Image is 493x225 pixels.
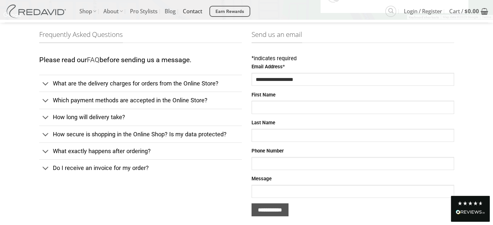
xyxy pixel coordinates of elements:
[39,144,53,159] button: Toggle
[464,7,468,15] span: $
[53,148,151,154] span: What exactly happens after ordering?
[53,114,125,120] span: How long will delivery take?
[252,54,454,63] div: indicates required
[39,126,242,142] a: Toggle How secure is shopping in the Online Shop? Is my data protected?
[39,142,242,159] a: Toggle What exactly happens after ordering?
[456,208,485,217] div: Read All Reviews
[252,29,302,43] span: Send us an email
[457,201,483,206] div: 4.8 Stars
[252,63,454,71] label: Email Address
[53,80,218,87] span: What are the delivery charges for orders from the Online Store?
[252,119,454,127] label: Last Name
[216,8,244,15] span: Earn Rewards
[449,3,479,19] span: Cart /
[209,6,250,17] a: Earn Rewards
[53,164,149,171] span: Do I receive an invoice for my order?
[451,196,490,222] div: Read All Reviews
[5,5,70,18] img: REDAVID Salon Products | United States
[39,111,53,125] button: Toggle
[464,7,479,15] bdi: 0.00
[252,147,454,155] label: Phone Number
[53,97,207,104] span: Which payment methods are accepted in the Online Store?
[39,159,242,176] a: Toggle Do I receive an invoice for my order?
[39,75,242,92] a: Toggle What are the delivery charges for orders from the Online Store?
[39,109,242,126] a: Toggle How long will delivery take?
[252,175,454,183] label: Message
[39,92,242,108] a: Toggle Which payment methods are accepted in the Online Store?
[87,56,100,64] a: FAQ
[39,77,53,91] button: Toggle
[39,128,53,142] button: Toggle
[53,131,227,138] span: How secure is shopping in the Online Shop? Is my data protected?
[39,161,53,175] button: Toggle
[456,210,485,214] img: REVIEWS.io
[252,91,454,99] label: First Name
[39,29,123,43] span: Frequently Asked Questions
[404,3,442,19] span: Login / Register
[39,94,53,108] button: Toggle
[385,6,396,17] a: Search
[39,54,242,66] p: Please read our before sending us a message.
